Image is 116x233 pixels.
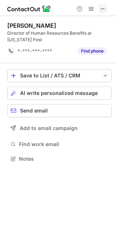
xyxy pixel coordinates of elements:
[7,139,112,149] button: Find work email
[7,104,112,117] button: Send email
[7,122,112,135] button: Add to email campaign
[7,154,112,164] button: Notes
[7,87,112,100] button: AI write personalized message
[20,90,98,96] span: AI write personalized message
[19,141,109,148] span: Find work email
[78,47,107,55] button: Reveal Button
[7,30,112,43] div: Director of Human Resources Benefits at [US_STATE] Post
[20,73,99,79] div: Save to List / ATS / CRM
[7,4,51,13] img: ContactOut v5.3.10
[7,69,112,82] button: save-profile-one-click
[20,125,78,131] span: Add to email campaign
[19,156,109,162] span: Notes
[7,22,56,29] div: [PERSON_NAME]
[20,108,48,114] span: Send email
